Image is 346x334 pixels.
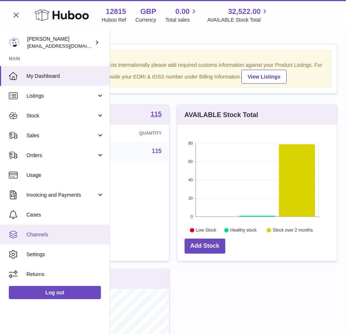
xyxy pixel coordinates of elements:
span: My Dashboard [26,73,104,80]
span: Returns [26,271,104,278]
text: Low Stock [196,228,216,233]
text: Healthy stock [230,228,257,233]
span: Stock [26,112,96,119]
span: Listings [26,92,96,99]
span: Settings [26,251,104,258]
th: Quantity [94,125,169,142]
text: 0 [190,214,193,219]
text: 40 [188,178,193,182]
a: Add Stock [185,239,225,254]
div: If you're planning on sending your products internationally please add required customs informati... [19,62,327,84]
text: 60 [188,159,193,164]
a: 0.00 Total sales [165,7,198,23]
span: Invoicing and Payments [26,192,96,199]
text: 80 [188,141,193,145]
strong: Notice [19,54,327,61]
text: 20 [188,196,193,200]
strong: GBP [140,7,156,17]
a: 115 [152,148,162,154]
span: AVAILABLE Stock Total [207,17,269,23]
a: 115 [150,111,161,119]
div: Currency [135,17,156,23]
span: [EMAIL_ADDRESS][DOMAIN_NAME] [27,43,108,49]
span: 32,522.00 [228,7,261,17]
div: [PERSON_NAME] [27,36,93,50]
img: internalAdmin-12815@internal.huboo.com [9,37,20,48]
strong: 115 [150,111,161,117]
a: View Listings [241,70,287,84]
span: Orders [26,152,96,159]
a: Log out [9,286,101,299]
span: Usage [26,172,104,179]
strong: 12815 [106,7,126,17]
a: 32,522.00 AVAILABLE Stock Total [207,7,269,23]
div: Huboo Ref [102,17,126,23]
span: Cases [26,211,104,218]
span: 0.00 [175,7,190,17]
span: Sales [26,132,96,139]
span: Total sales [165,17,198,23]
h3: AVAILABLE Stock Total [185,110,258,119]
text: Stock over 2 months [273,228,313,233]
span: Channels [26,231,104,238]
